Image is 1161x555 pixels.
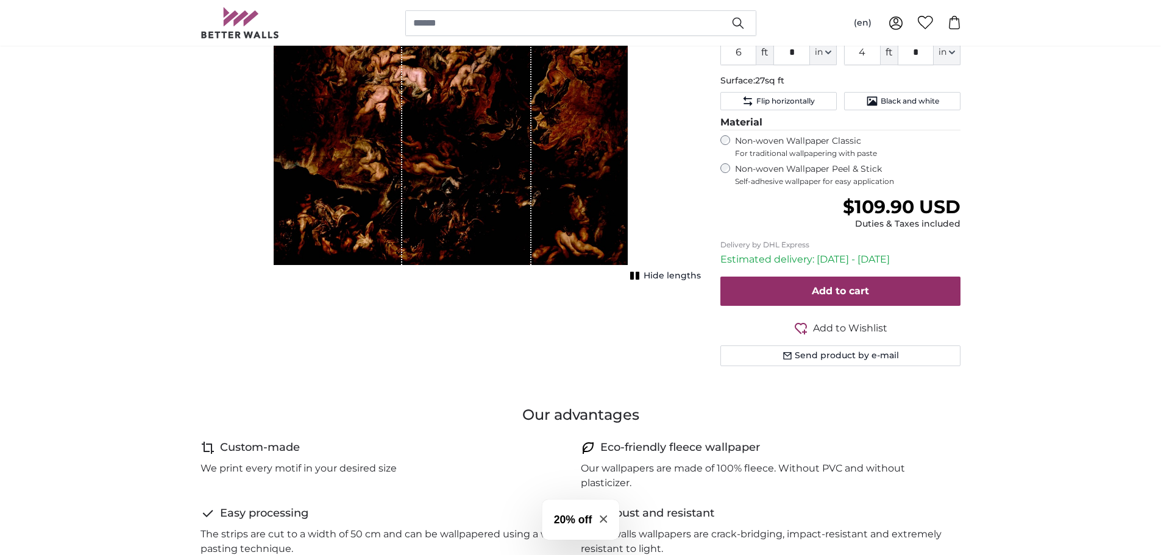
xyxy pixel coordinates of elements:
legend: Material [720,115,961,130]
p: Delivery by DHL Express [720,240,961,250]
span: Add to cart [812,285,869,297]
button: Add to Wishlist [720,320,961,336]
span: Add to Wishlist [813,321,887,336]
p: Surface: [720,75,961,87]
span: For traditional wallpapering with paste [735,149,961,158]
button: (en) [844,12,881,34]
span: 27sq ft [755,75,784,86]
h4: Custom-made [220,439,300,456]
p: We print every motif in your desired size [201,461,397,476]
span: Black and white [881,96,939,106]
span: Self-adhesive wallpaper for easy application [735,177,961,186]
span: Hide lengths [644,270,701,282]
button: Send product by e-mail [720,345,961,366]
h4: Eco-friendly fleece wallpaper [600,439,760,456]
p: Our wallpapers are made of 100% fleece. Without PVC and without plasticizer. [581,461,951,490]
h3: Our advantages [201,405,961,425]
span: in [939,46,946,58]
span: ft [756,40,773,65]
button: Hide lengths [627,267,701,285]
button: Flip horizontally [720,92,837,110]
button: Add to cart [720,277,961,306]
span: ft [881,40,898,65]
p: Estimated delivery: [DATE] - [DATE] [720,252,961,267]
label: Non-woven Wallpaper Classic [735,135,961,158]
img: Betterwalls [201,7,280,38]
div: Duties & Taxes included [843,218,960,230]
h4: Easy processing [220,505,308,522]
h4: Robust and resistant [600,505,714,522]
label: Non-woven Wallpaper Peel & Stick [735,163,961,186]
span: $109.90 USD [843,196,960,218]
button: Black and white [844,92,960,110]
button: in [934,40,960,65]
button: in [810,40,837,65]
span: Flip horizontally [756,96,815,106]
span: in [815,46,823,58]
